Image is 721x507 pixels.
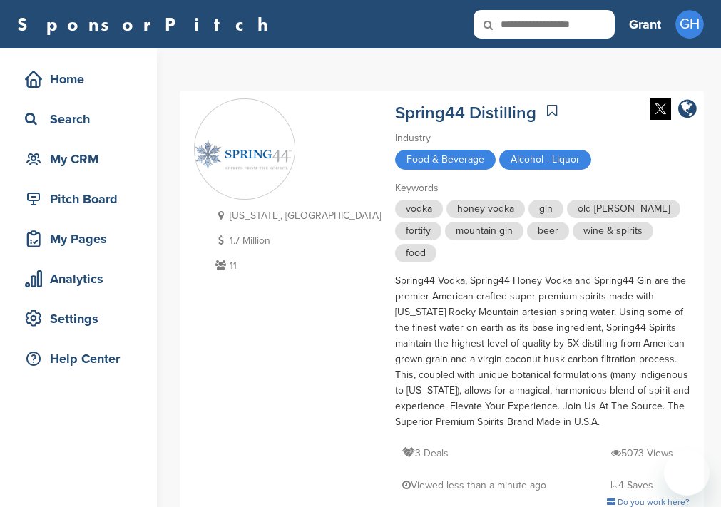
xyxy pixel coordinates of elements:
[21,146,143,172] div: My CRM
[611,476,653,494] p: 4 Saves
[21,306,143,332] div: Settings
[402,444,449,462] p: 3 Deals
[528,200,563,218] span: gin
[17,15,277,34] a: SponsorPitch
[21,266,143,292] div: Analytics
[14,103,143,135] a: Search
[395,180,690,196] div: Keywords
[395,200,443,218] span: vodka
[212,257,381,275] p: 11
[14,222,143,255] a: My Pages
[21,226,143,252] div: My Pages
[445,222,523,240] span: mountain gin
[212,207,381,225] p: [US_STATE], [GEOGRAPHIC_DATA]
[678,98,697,122] a: company link
[618,497,690,507] span: Do you work here?
[499,150,591,170] span: Alcohol - Liquor
[629,14,661,34] h3: Grant
[567,200,680,218] span: old [PERSON_NAME]
[395,103,536,123] a: Spring44 Distilling
[21,106,143,132] div: Search
[14,342,143,375] a: Help Center
[395,273,690,430] div: Spring44 Vodka, Spring44 Honey Vodka and Spring44 Gin are the premier American-crafted super prem...
[395,130,690,146] div: Industry
[664,450,710,496] iframe: Button to launch messaging window
[14,302,143,335] a: Settings
[675,10,704,39] span: GH
[446,200,525,218] span: honey vodka
[14,63,143,96] a: Home
[21,186,143,212] div: Pitch Board
[650,98,671,120] img: Twitter white
[395,222,441,240] span: fortify
[395,150,496,170] span: Food & Beverage
[21,346,143,372] div: Help Center
[21,66,143,92] div: Home
[607,497,690,507] a: Do you work here?
[14,143,143,175] a: My CRM
[14,262,143,295] a: Analytics
[195,129,295,170] img: Sponsorpitch & Spring44 Distilling
[395,244,436,262] span: food
[611,444,673,462] p: 5073 Views
[573,222,653,240] span: wine & spirits
[212,232,381,250] p: 1.7 Million
[14,183,143,215] a: Pitch Board
[402,476,546,494] p: Viewed less than a minute ago
[527,222,569,240] span: beer
[629,9,661,40] a: Grant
